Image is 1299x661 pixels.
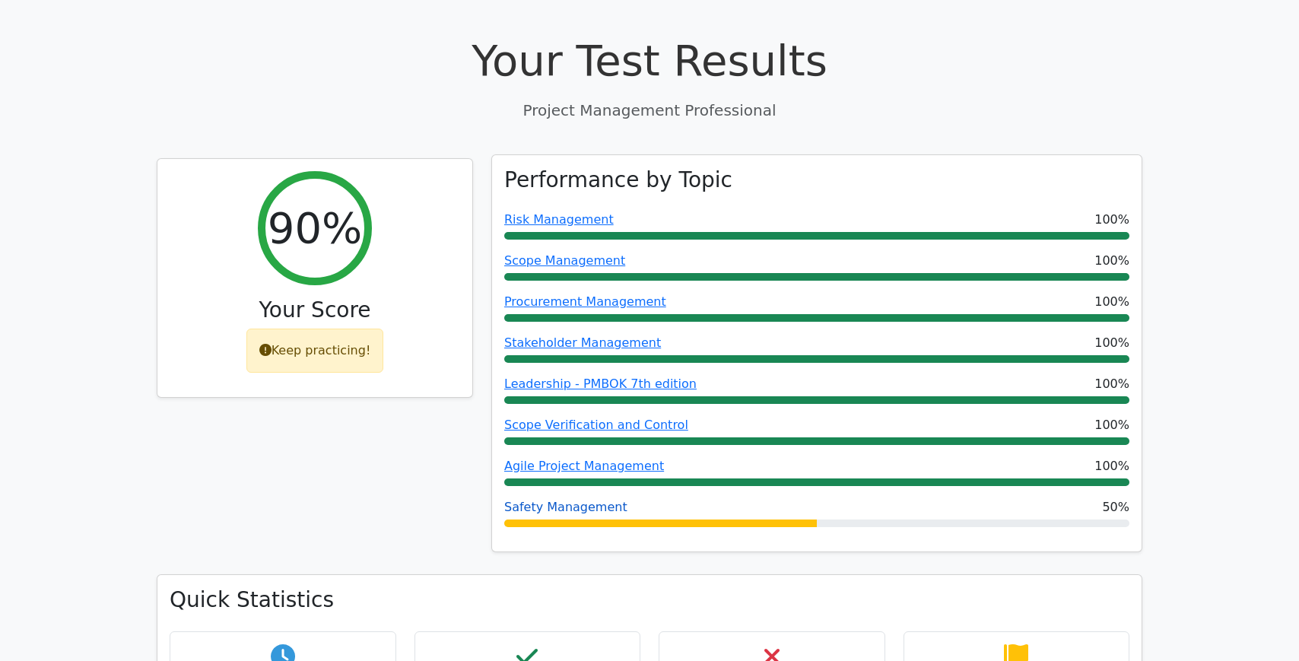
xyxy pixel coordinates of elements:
h3: Your Score [170,297,460,323]
a: Stakeholder Management [504,335,661,350]
span: 100% [1094,334,1129,352]
a: Risk Management [504,212,614,227]
h2: 90% [268,202,362,253]
a: Safety Management [504,500,627,514]
h3: Performance by Topic [504,167,732,193]
a: Scope Management [504,253,625,268]
a: Procurement Management [504,294,666,309]
h3: Quick Statistics [170,587,1129,613]
span: 100% [1094,293,1129,311]
span: 100% [1094,375,1129,393]
div: Keep practicing! [246,329,384,373]
span: 100% [1094,211,1129,229]
a: Scope Verification and Control [504,418,688,432]
h1: Your Test Results [157,35,1142,86]
span: 50% [1102,498,1129,516]
p: Project Management Professional [157,99,1142,122]
a: Agile Project Management [504,459,664,473]
span: 100% [1094,252,1129,270]
a: Leadership - PMBOK 7th edition [504,377,697,391]
span: 100% [1094,457,1129,475]
span: 100% [1094,416,1129,434]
